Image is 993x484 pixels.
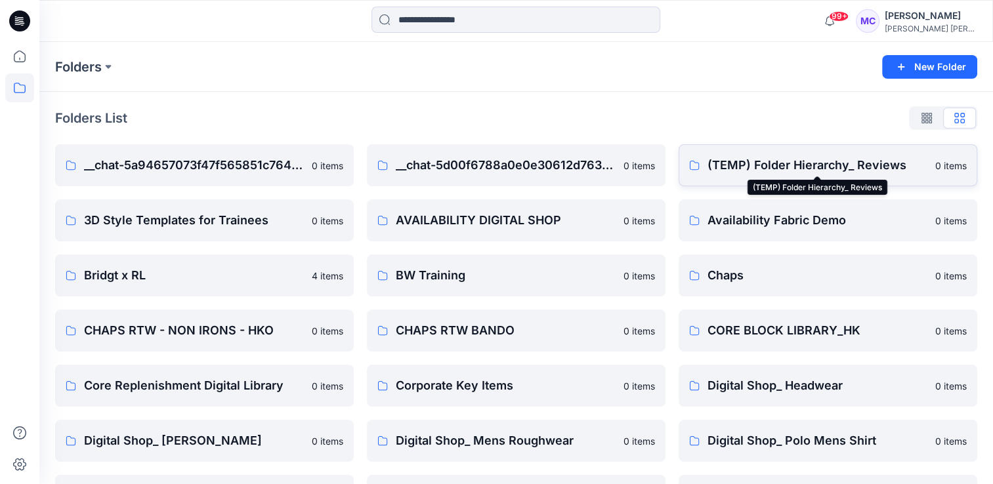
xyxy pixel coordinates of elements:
div: [PERSON_NAME] [PERSON_NAME] [885,24,977,33]
div: MC [856,9,879,33]
p: Bridgt x RL [84,266,304,285]
p: 0 items [935,434,967,448]
p: CHAPS RTW BANDO [396,321,616,340]
button: New Folder [882,55,977,79]
p: BW Training [396,266,616,285]
a: Chaps0 items [679,254,977,296]
a: __chat-5a94657073f47f565851c764-5c17ba8f8a0e0e62b1b82ea30 items [55,144,354,186]
p: __chat-5a94657073f47f565851c764-5c17ba8f8a0e0e62b1b82ea3 [84,156,304,174]
a: 3D Style Templates for Trainees0 items [55,199,354,241]
p: Core Replenishment Digital Library [84,376,304,395]
p: AVAILABILITY DIGITAL SHOP [396,211,616,230]
p: Corporate Key Items [396,376,616,395]
a: Bridgt x RL4 items [55,254,354,296]
p: CHAPS RTW - NON IRONS - HKO [84,321,304,340]
p: Folders List [55,108,127,128]
p: CORE BLOCK LIBRARY_HK [708,321,927,340]
a: Digital Shop_ Mens Roughwear0 items [367,420,666,462]
p: 0 items [623,214,655,228]
a: Digital Shop_ Polo Mens Shirt0 items [679,420,977,462]
p: 0 items [312,214,343,228]
p: Chaps [708,266,927,285]
p: Availability Fabric Demo [708,211,927,230]
a: Folders [55,58,102,76]
p: Digital Shop_ [PERSON_NAME] [84,432,304,450]
a: BW Training0 items [367,254,666,296]
a: CHAPS RTW - NON IRONS - HKO0 items [55,310,354,352]
div: [PERSON_NAME] [885,8,977,24]
p: 0 items [623,159,655,172]
a: AVAILABILITY DIGITAL SHOP0 items [367,199,666,241]
p: 0 items [312,324,343,338]
p: 0 items [312,379,343,393]
a: Corporate Key Items0 items [367,365,666,407]
p: __chat-5d00f6788a0e0e30612d763d-5f450f1f8a0e0e46b8f0bf93 [396,156,616,174]
a: Digital Shop_ [PERSON_NAME]0 items [55,420,354,462]
a: (TEMP) Folder Hierarchy_ Reviews0 items [679,144,977,186]
span: 99+ [829,11,849,22]
p: 0 items [623,434,655,448]
p: 0 items [623,269,655,283]
p: 0 items [935,159,967,172]
p: 0 items [935,324,967,338]
a: Availability Fabric Demo0 items [679,199,977,241]
a: CHAPS RTW BANDO0 items [367,310,666,352]
a: __chat-5d00f6788a0e0e30612d763d-5f450f1f8a0e0e46b8f0bf930 items [367,144,666,186]
p: Digital Shop_ Mens Roughwear [396,432,616,450]
p: 4 items [312,269,343,283]
p: 0 items [623,324,655,338]
p: 0 items [935,379,967,393]
p: 0 items [623,379,655,393]
a: CORE BLOCK LIBRARY_HK0 items [679,310,977,352]
a: Digital Shop_ Headwear0 items [679,365,977,407]
a: Core Replenishment Digital Library0 items [55,365,354,407]
p: Digital Shop_ Polo Mens Shirt [708,432,927,450]
p: 0 items [935,214,967,228]
p: 0 items [312,159,343,172]
p: Digital Shop_ Headwear [708,376,927,395]
p: 0 items [935,269,967,283]
p: (TEMP) Folder Hierarchy_ Reviews [708,156,927,174]
p: 0 items [312,434,343,448]
p: 3D Style Templates for Trainees [84,211,304,230]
